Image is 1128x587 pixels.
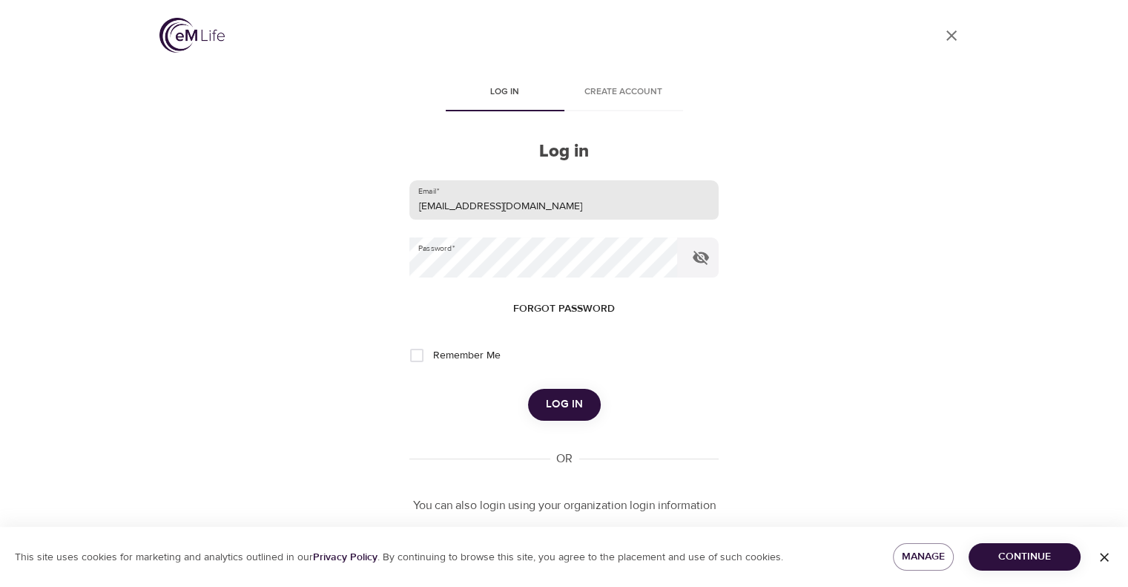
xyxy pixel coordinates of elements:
button: Continue [969,543,1081,571]
span: Create account [573,85,674,100]
button: Forgot password [507,295,621,323]
a: close [934,18,969,53]
span: Log in [455,85,555,100]
span: Manage [905,548,943,566]
span: Log in [546,395,583,414]
span: Forgot password [513,300,615,318]
button: Manage [893,543,954,571]
img: logo [159,18,225,53]
span: Continue [980,548,1069,566]
a: Privacy Policy [313,551,377,564]
p: You can also login using your organization login information [409,497,718,514]
h2: Log in [409,141,718,163]
button: Log in [528,389,601,420]
div: OR [550,450,578,468]
span: Remember Me [432,348,500,364]
div: disabled tabs example [409,76,718,111]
